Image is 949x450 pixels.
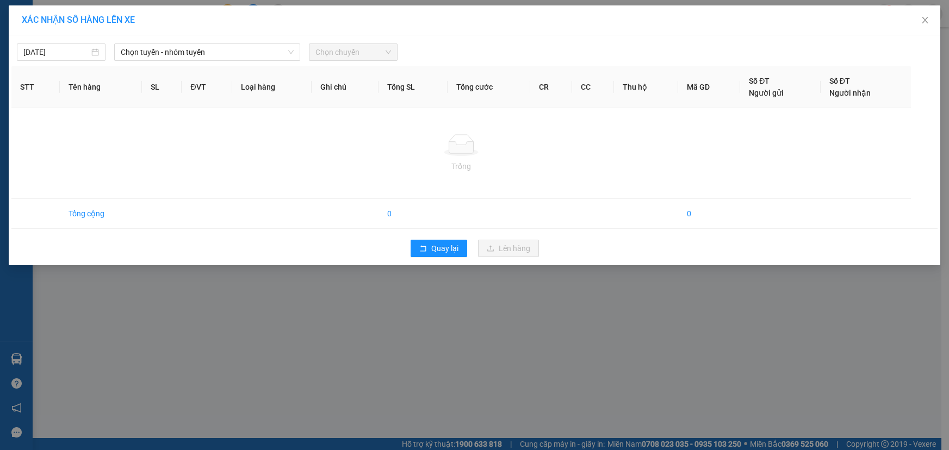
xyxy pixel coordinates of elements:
[20,160,902,172] div: Trống
[749,89,784,97] span: Người gửi
[60,66,142,108] th: Tên hàng
[312,66,379,108] th: Ghi chú
[749,77,770,85] span: Số ĐT
[379,199,448,229] td: 0
[572,66,614,108] th: CC
[232,66,312,108] th: Loại hàng
[478,240,539,257] button: uploadLên hàng
[142,66,182,108] th: SL
[829,77,850,85] span: Số ĐT
[921,16,929,24] span: close
[910,5,940,36] button: Close
[288,49,294,55] span: down
[23,46,89,58] input: 14/09/2025
[448,66,530,108] th: Tổng cước
[182,66,232,108] th: ĐVT
[614,66,678,108] th: Thu hộ
[419,245,427,253] span: rollback
[530,66,572,108] th: CR
[11,66,60,108] th: STT
[22,15,135,25] span: XÁC NHẬN SỐ HÀNG LÊN XE
[829,89,871,97] span: Người nhận
[678,66,740,108] th: Mã GD
[678,199,740,229] td: 0
[60,199,142,229] td: Tổng cộng
[121,44,294,60] span: Chọn tuyến - nhóm tuyến
[315,44,391,60] span: Chọn chuyến
[379,66,448,108] th: Tổng SL
[431,242,458,254] span: Quay lại
[411,240,467,257] button: rollbackQuay lại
